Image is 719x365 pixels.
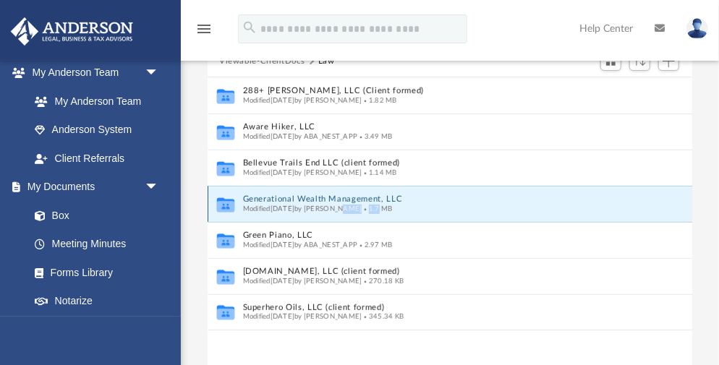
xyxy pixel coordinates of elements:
[362,97,397,104] span: 1.82 MB
[243,278,362,285] span: Modified [DATE] by [PERSON_NAME]
[243,169,362,176] span: Modified [DATE] by [PERSON_NAME]
[357,241,392,249] span: 2.97 MB
[20,287,174,316] a: Notarize
[20,230,174,259] a: Meeting Minutes
[243,159,638,168] button: Bellevue Trails End LLC (client formed)
[600,51,622,72] button: Switch to Grid View
[242,20,258,35] i: search
[195,20,213,38] i: menu
[20,87,166,116] a: My Anderson Team
[362,313,404,320] span: 345.34 KB
[20,116,174,145] a: Anderson System
[219,55,305,68] button: Viewable-ClientDocs
[243,87,638,96] button: 288+ [PERSON_NAME], LLC (Client formed)
[686,18,708,39] img: User Pic
[145,59,174,88] span: arrow_drop_down
[145,315,174,345] span: arrow_drop_down
[145,173,174,202] span: arrow_drop_down
[243,97,362,104] span: Modified [DATE] by [PERSON_NAME]
[243,195,638,205] button: Generational Wealth Management, LLC
[243,205,362,212] span: Modified [DATE] by [PERSON_NAME]
[243,123,638,132] button: Aware Hiker, LLC
[20,144,174,173] a: Client Referrals
[195,27,213,38] a: menu
[243,231,638,241] button: Green Piano, LLC
[357,133,392,140] span: 3.49 MB
[243,303,638,312] button: Superhero Oils, LLC (client formed)
[362,205,393,212] span: 1.7 MB
[362,278,404,285] span: 270.18 KB
[362,169,397,176] span: 1.14 MB
[20,258,166,287] a: Forms Library
[10,315,174,344] a: Online Learningarrow_drop_down
[10,173,174,202] a: My Documentsarrow_drop_down
[7,17,137,46] img: Anderson Advisors Platinum Portal
[658,51,680,72] button: Add
[243,313,362,320] span: Modified [DATE] by [PERSON_NAME]
[629,51,651,71] button: Sort
[243,133,358,140] span: Modified [DATE] by ABA_NEST_APP
[243,267,638,277] button: [DOMAIN_NAME], LLC (client formed)
[243,241,358,249] span: Modified [DATE] by ABA_NEST_APP
[20,201,166,230] a: Box
[10,59,174,87] a: My Anderson Teamarrow_drop_down
[318,55,335,68] button: Law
